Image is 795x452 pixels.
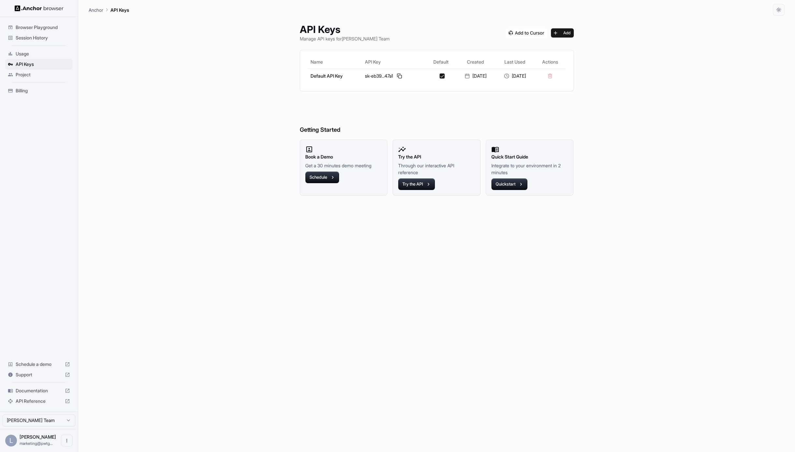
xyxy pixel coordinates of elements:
[535,55,566,68] th: Actions
[5,59,73,69] div: API Keys
[5,385,73,396] div: Documentation
[16,398,62,404] span: API Reference
[308,55,363,68] th: Name
[110,7,129,13] p: API Keys
[491,178,528,190] button: Quickstart
[305,172,339,183] button: Schedule
[456,55,495,68] th: Created
[362,55,426,68] th: API Key
[491,162,568,176] p: Integrate to your environment in 2 minutes
[5,33,73,43] div: Session History
[16,87,70,94] span: Billing
[426,55,456,68] th: Default
[5,435,17,446] div: L
[16,35,70,41] span: Session History
[458,73,493,79] div: [DATE]
[398,178,435,190] button: Try the API
[396,72,403,80] button: Copy API key
[365,72,423,80] div: sk-eb39...47a1
[89,7,103,13] p: Anchor
[15,5,64,11] img: Anchor Logo
[308,68,363,83] td: Default API Key
[5,359,73,369] div: Schedule a demo
[506,28,547,38] img: Add anchorbrowser MCP server to Cursor
[305,162,382,169] p: Get a 30 minutes demo meeting
[495,55,535,68] th: Last Used
[498,73,532,79] div: [DATE]
[551,28,574,38] button: Add
[5,85,73,96] div: Billing
[300,35,390,42] p: Manage API keys for [PERSON_NAME] Team
[20,441,53,446] span: marketing@pwtgroup.dk
[16,71,70,78] span: Project
[398,153,475,160] h2: Try the API
[20,434,56,440] span: Lasse Rasmussen
[5,49,73,59] div: Usage
[16,387,62,394] span: Documentation
[491,153,568,160] h2: Quick Start Guide
[300,99,574,135] h6: Getting Started
[5,369,73,380] div: Support
[5,69,73,80] div: Project
[5,22,73,33] div: Browser Playground
[300,23,390,35] h1: API Keys
[16,61,70,68] span: API Keys
[16,371,62,378] span: Support
[61,435,73,446] button: Open menu
[398,162,475,176] p: Through our interactive API reference
[16,361,62,368] span: Schedule a demo
[305,153,382,160] h2: Book a Demo
[16,51,70,57] span: Usage
[5,396,73,406] div: API Reference
[16,24,70,31] span: Browser Playground
[89,6,129,13] nav: breadcrumb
